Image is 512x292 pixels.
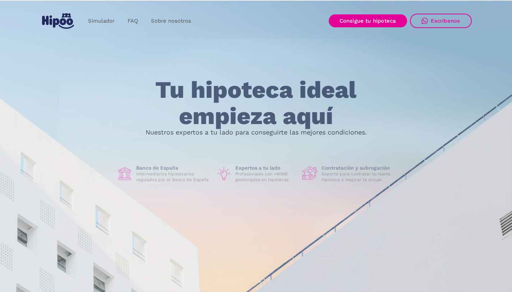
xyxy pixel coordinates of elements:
p: Soporte para contratar tu nueva hipoteca o mejorar la actual [322,171,396,183]
p: Profesionales con +40M€ gestionados en hipotecas [235,171,296,183]
h1: Tu hipoteca ideal empieza aquí [120,77,392,129]
h1: Expertos a tu lado [235,165,296,171]
a: Simulador [82,14,121,28]
p: Nuestros expertos a tu lado para conseguirte las mejores condiciones. [146,129,367,135]
h1: Banco de España [136,165,210,171]
a: Escríbenos [410,14,472,28]
a: Consigue tu hipoteca [329,14,407,27]
p: Intermediarios hipotecarios regulados por el Banco de España [136,171,210,183]
div: Escríbenos [431,18,460,24]
h1: Contratación y subrogación [322,165,396,171]
a: home [41,10,76,32]
a: FAQ [121,14,144,28]
a: Sobre nosotros [144,14,198,28]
